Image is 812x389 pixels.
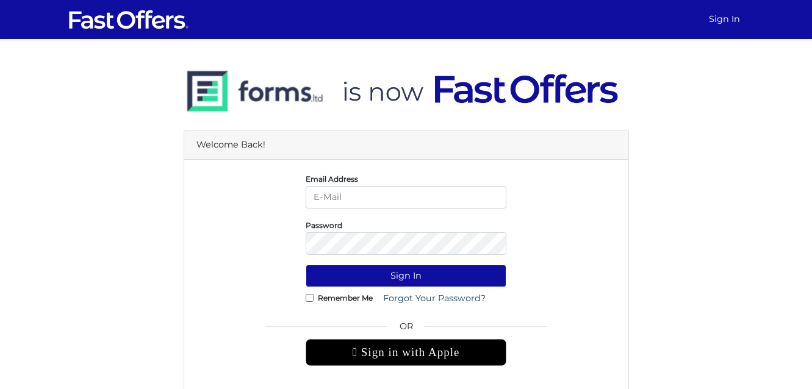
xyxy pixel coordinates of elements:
input: E-Mail [306,186,506,209]
span: OR [306,319,506,339]
a: Forgot Your Password? [375,287,494,310]
button: Sign In [306,265,506,287]
label: Remember Me [318,296,373,299]
a: Sign In [704,7,745,31]
div: Sign in with Apple [306,339,506,366]
label: Password [306,224,342,227]
label: Email Address [306,177,358,180]
div: Welcome Back! [184,130,628,160]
